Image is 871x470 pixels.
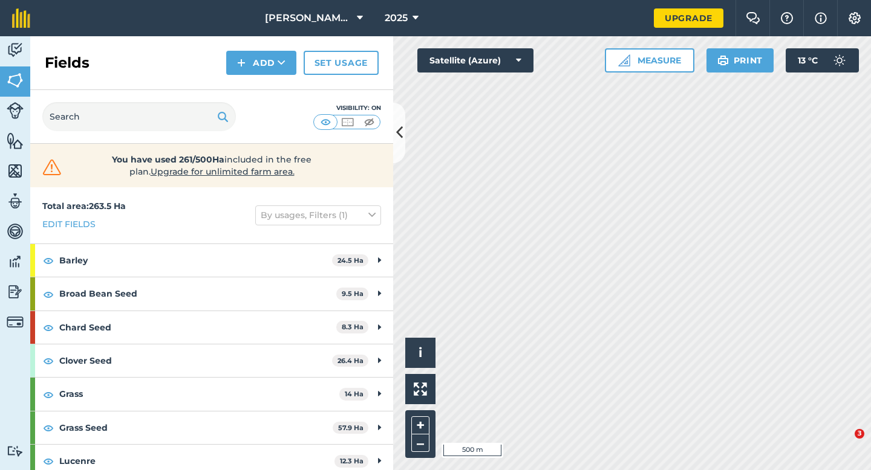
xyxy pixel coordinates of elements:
[414,382,427,396] img: Four arrows, one pointing top left, one top right, one bottom right and the last bottom left
[7,314,24,330] img: svg+xml;base64,PD94bWwgdmVyc2lvbj0iMS4wIiBlbmNvZGluZz0idXRmLTgiPz4KPCEtLSBHZW5lcmF0b3I6IEFkb2JlIE...
[43,454,54,468] img: svg+xml;base64,PHN2ZyB4bWxucz0iaHR0cDovL3d3dy53My5vcmcvMjAwMC9zdmciIHdpZHRoPSIxOCIgaGVpZ2h0PSIyNC...
[605,48,694,72] button: Measure
[7,222,24,240] img: svg+xml;base64,PD94bWwgdmVyc2lvbj0iMS4wIiBlbmNvZGluZz0idXRmLTgiPz4KPCEtLSBHZW5lcmF0b3I6IEFkb2JlIE...
[30,244,393,277] div: Barley24.5 Ha
[706,48,774,72] button: Print
[411,434,429,452] button: –
[338,356,364,365] strong: 26.4 Ha
[59,378,339,410] strong: Grass
[59,344,332,377] strong: Clover Seed
[419,345,422,360] span: i
[342,323,364,331] strong: 8.3 Ha
[7,445,24,457] img: svg+xml;base64,PD94bWwgdmVyc2lvbj0iMS4wIiBlbmNvZGluZz0idXRmLTgiPz4KPCEtLSBHZW5lcmF0b3I6IEFkb2JlIE...
[42,217,96,231] a: Edit fields
[385,11,408,25] span: 2025
[746,12,760,24] img: Two speech bubbles overlapping with the left bubble in the forefront
[40,153,383,178] a: You have used 261/500Haincluded in the free plan.Upgrade for unlimited farm area.
[43,420,54,435] img: svg+xml;base64,PHN2ZyB4bWxucz0iaHR0cDovL3d3dy53My5vcmcvMjAwMC9zdmciIHdpZHRoPSIxOCIgaGVpZ2h0PSIyNC...
[43,387,54,402] img: svg+xml;base64,PHN2ZyB4bWxucz0iaHR0cDovL3d3dy53My5vcmcvMjAwMC9zdmciIHdpZHRoPSIxOCIgaGVpZ2h0PSIyNC...
[12,8,30,28] img: fieldmargin Logo
[7,162,24,180] img: svg+xml;base64,PHN2ZyB4bWxucz0iaHR0cDovL3d3dy53My5vcmcvMjAwMC9zdmciIHdpZHRoPSI1NiIgaGVpZ2h0PSI2MC...
[7,192,24,210] img: svg+xml;base64,PD94bWwgdmVyc2lvbj0iMS4wIiBlbmNvZGluZz0idXRmLTgiPz4KPCEtLSBHZW5lcmF0b3I6IEFkb2JlIE...
[7,71,24,89] img: svg+xml;base64,PHN2ZyB4bWxucz0iaHR0cDovL3d3dy53My5vcmcvMjAwMC9zdmciIHdpZHRoPSI1NiIgaGVpZ2h0PSI2MC...
[59,244,332,277] strong: Barley
[798,48,818,72] span: 13 ° C
[43,253,54,268] img: svg+xml;base64,PHN2ZyB4bWxucz0iaHR0cDovL3d3dy53My5vcmcvMjAwMC9zdmciIHdpZHRoPSIxOCIgaGVpZ2h0PSIyNC...
[7,283,24,301] img: svg+xml;base64,PD94bWwgdmVyc2lvbj0iMS4wIiBlbmNvZGluZz0idXRmLTgiPz4KPCEtLSBHZW5lcmF0b3I6IEFkb2JlIE...
[59,277,336,310] strong: Broad Bean Seed
[265,11,352,25] span: [PERSON_NAME] & Sons Farming LTD
[780,12,794,24] img: A question mark icon
[43,353,54,368] img: svg+xml;base64,PHN2ZyB4bWxucz0iaHR0cDovL3d3dy53My5vcmcvMjAwMC9zdmciIHdpZHRoPSIxOCIgaGVpZ2h0PSIyNC...
[83,153,341,178] span: included in the free plan .
[405,338,435,368] button: i
[237,56,246,70] img: svg+xml;base64,PHN2ZyB4bWxucz0iaHR0cDovL3d3dy53My5vcmcvMjAwMC9zdmciIHdpZHRoPSIxNCIgaGVpZ2h0PSIyNC...
[855,429,864,439] span: 3
[345,390,364,398] strong: 14 Ha
[112,154,224,165] strong: You have used 261/500Ha
[815,11,827,25] img: svg+xml;base64,PHN2ZyB4bWxucz0iaHR0cDovL3d3dy53My5vcmcvMjAwMC9zdmciIHdpZHRoPSIxNyIgaGVpZ2h0PSIxNy...
[338,423,364,432] strong: 57.9 Ha
[340,116,355,128] img: svg+xml;base64,PHN2ZyB4bWxucz0iaHR0cDovL3d3dy53My5vcmcvMjAwMC9zdmciIHdpZHRoPSI1MCIgaGVpZ2h0PSI0MC...
[7,132,24,150] img: svg+xml;base64,PHN2ZyB4bWxucz0iaHR0cDovL3d3dy53My5vcmcvMjAwMC9zdmciIHdpZHRoPSI1NiIgaGVpZ2h0PSI2MC...
[654,8,723,28] a: Upgrade
[417,48,533,72] button: Satellite (Azure)
[786,48,859,72] button: 13 °C
[827,48,852,72] img: svg+xml;base64,PD94bWwgdmVyc2lvbj0iMS4wIiBlbmNvZGluZz0idXRmLTgiPz4KPCEtLSBHZW5lcmF0b3I6IEFkb2JlIE...
[7,253,24,271] img: svg+xml;base64,PD94bWwgdmVyc2lvbj0iMS4wIiBlbmNvZGluZz0idXRmLTgiPz4KPCEtLSBHZW5lcmF0b3I6IEFkb2JlIE...
[340,457,364,465] strong: 12.3 Ha
[30,277,393,310] div: Broad Bean Seed9.5 Ha
[618,54,630,66] img: Ruler icon
[362,116,377,128] img: svg+xml;base64,PHN2ZyB4bWxucz0iaHR0cDovL3d3dy53My5vcmcvMjAwMC9zdmciIHdpZHRoPSI1MCIgaGVpZ2h0PSI0MC...
[30,411,393,444] div: Grass Seed57.9 Ha
[830,429,859,458] iframe: Intercom live chat
[226,51,296,75] button: Add
[43,287,54,301] img: svg+xml;base64,PHN2ZyB4bWxucz0iaHR0cDovL3d3dy53My5vcmcvMjAwMC9zdmciIHdpZHRoPSIxOCIgaGVpZ2h0PSIyNC...
[45,53,90,72] h2: Fields
[7,102,24,119] img: svg+xml;base64,PD94bWwgdmVyc2lvbj0iMS4wIiBlbmNvZGluZz0idXRmLTgiPz4KPCEtLSBHZW5lcmF0b3I6IEFkb2JlIE...
[313,103,381,113] div: Visibility: On
[318,116,333,128] img: svg+xml;base64,PHN2ZyB4bWxucz0iaHR0cDovL3d3dy53My5vcmcvMjAwMC9zdmciIHdpZHRoPSI1MCIgaGVpZ2h0PSI0MC...
[59,411,333,444] strong: Grass Seed
[30,311,393,344] div: Chard Seed8.3 Ha
[255,205,381,225] button: By usages, Filters (1)
[40,158,64,176] img: svg+xml;base64,PHN2ZyB4bWxucz0iaHR0cDovL3d3dy53My5vcmcvMjAwMC9zdmciIHdpZHRoPSIzMiIgaGVpZ2h0PSIzMC...
[7,41,24,59] img: svg+xml;base64,PD94bWwgdmVyc2lvbj0iMS4wIiBlbmNvZGluZz0idXRmLTgiPz4KPCEtLSBHZW5lcmF0b3I6IEFkb2JlIE...
[151,166,295,177] span: Upgrade for unlimited farm area.
[43,320,54,335] img: svg+xml;base64,PHN2ZyB4bWxucz0iaHR0cDovL3d3dy53My5vcmcvMjAwMC9zdmciIHdpZHRoPSIxOCIgaGVpZ2h0PSIyNC...
[338,256,364,265] strong: 24.5 Ha
[717,53,729,68] img: svg+xml;base64,PHN2ZyB4bWxucz0iaHR0cDovL3d3dy53My5vcmcvMjAwMC9zdmciIHdpZHRoPSIxOSIgaGVpZ2h0PSIyNC...
[42,201,126,211] strong: Total area : 263.5 Ha
[847,12,862,24] img: A cog icon
[42,102,236,131] input: Search
[30,378,393,410] div: Grass14 Ha
[304,51,379,75] a: Set usage
[411,416,429,434] button: +
[59,311,336,344] strong: Chard Seed
[342,289,364,298] strong: 9.5 Ha
[217,109,229,124] img: svg+xml;base64,PHN2ZyB4bWxucz0iaHR0cDovL3d3dy53My5vcmcvMjAwMC9zdmciIHdpZHRoPSIxOSIgaGVpZ2h0PSIyNC...
[30,344,393,377] div: Clover Seed26.4 Ha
